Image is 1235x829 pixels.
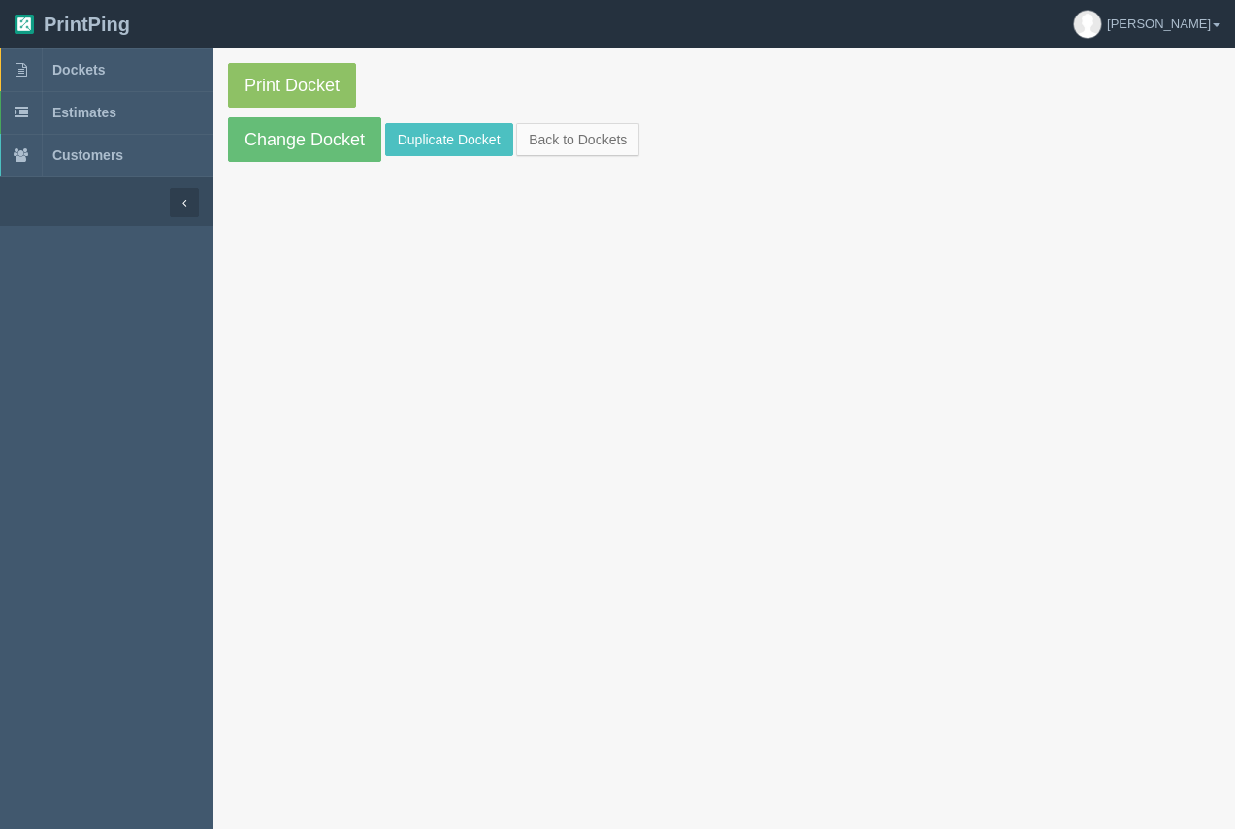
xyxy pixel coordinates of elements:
[1074,11,1101,38] img: avatar_default-7531ab5dedf162e01f1e0bb0964e6a185e93c5c22dfe317fb01d7f8cd2b1632c.jpg
[516,123,639,156] a: Back to Dockets
[228,63,356,108] a: Print Docket
[15,15,34,34] img: logo-3e63b451c926e2ac314895c53de4908e5d424f24456219fb08d385ab2e579770.png
[228,117,381,162] a: Change Docket
[52,105,116,120] span: Estimates
[385,123,513,156] a: Duplicate Docket
[52,147,123,163] span: Customers
[52,62,105,78] span: Dockets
